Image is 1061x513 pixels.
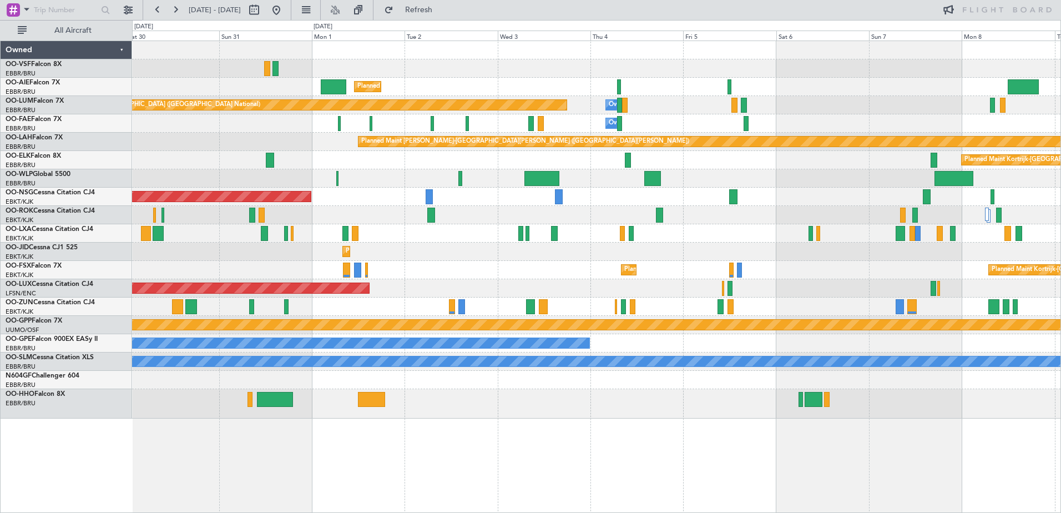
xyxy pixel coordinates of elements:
[6,381,36,389] a: EBBR/BRU
[6,326,39,334] a: UUMO/OSF
[6,354,32,361] span: OO-SLM
[314,22,332,32] div: [DATE]
[189,5,241,15] span: [DATE] - [DATE]
[6,134,63,141] a: OO-LAHFalcon 7X
[6,171,70,178] a: OO-WLPGlobal 5500
[6,143,36,151] a: EBBR/BRU
[683,31,776,41] div: Fri 5
[6,134,32,141] span: OO-LAH
[379,1,446,19] button: Refresh
[6,189,95,196] a: OO-NSGCessna Citation CJ4
[590,31,683,41] div: Thu 4
[609,115,684,132] div: Owner Melsbroek Air Base
[6,336,32,343] span: OO-GPE
[6,281,32,288] span: OO-LUX
[6,198,33,206] a: EBKT/KJK
[59,97,260,113] div: Planned Maint [GEOGRAPHIC_DATA] ([GEOGRAPHIC_DATA] National)
[6,98,33,104] span: OO-LUM
[6,308,33,316] a: EBKT/KJK
[6,79,29,86] span: OO-AIE
[6,61,31,68] span: OO-VSF
[869,31,962,41] div: Sun 7
[6,253,33,261] a: EBKT/KJK
[6,179,36,188] a: EBBR/BRU
[6,271,33,279] a: EBKT/KJK
[6,234,33,243] a: EBKT/KJK
[12,22,120,39] button: All Aircraft
[6,299,33,306] span: OO-ZUN
[126,31,219,41] div: Sat 30
[312,31,405,41] div: Mon 1
[6,391,65,398] a: OO-HHOFalcon 8X
[134,22,153,32] div: [DATE]
[6,153,31,159] span: OO-ELK
[6,399,36,408] a: EBBR/BRU
[6,106,36,114] a: EBBR/BRU
[6,79,60,86] a: OO-AIEFalcon 7X
[6,61,62,68] a: OO-VSFFalcon 8X
[361,133,689,150] div: Planned Maint [PERSON_NAME]-[GEOGRAPHIC_DATA][PERSON_NAME] ([GEOGRAPHIC_DATA][PERSON_NAME])
[6,299,95,306] a: OO-ZUNCessna Citation CJ4
[6,69,36,78] a: EBBR/BRU
[6,263,31,269] span: OO-FSX
[6,344,36,353] a: EBBR/BRU
[6,161,36,169] a: EBBR/BRU
[6,289,36,298] a: LFSN/ENC
[6,336,98,343] a: OO-GPEFalcon 900EX EASy II
[34,2,98,18] input: Trip Number
[396,6,442,14] span: Refresh
[6,116,62,123] a: OO-FAEFalcon 7X
[219,31,312,41] div: Sun 31
[6,98,64,104] a: OO-LUMFalcon 7X
[6,281,93,288] a: OO-LUXCessna Citation CJ4
[6,263,62,269] a: OO-FSXFalcon 7X
[6,318,32,324] span: OO-GPP
[6,354,94,361] a: OO-SLMCessna Citation XLS
[6,373,79,379] a: N604GFChallenger 604
[6,153,61,159] a: OO-ELKFalcon 8X
[776,31,869,41] div: Sat 6
[624,261,754,278] div: Planned Maint Kortrijk-[GEOGRAPHIC_DATA]
[6,216,33,224] a: EBKT/KJK
[6,363,36,371] a: EBBR/BRU
[6,116,31,123] span: OO-FAE
[29,27,117,34] span: All Aircraft
[6,226,32,233] span: OO-LXA
[6,208,95,214] a: OO-ROKCessna Citation CJ4
[357,78,532,95] div: Planned Maint [GEOGRAPHIC_DATA] ([GEOGRAPHIC_DATA])
[6,189,33,196] span: OO-NSG
[405,31,497,41] div: Tue 2
[6,391,34,398] span: OO-HHO
[6,373,32,379] span: N604GF
[6,226,93,233] a: OO-LXACessna Citation CJ4
[6,124,36,133] a: EBBR/BRU
[498,31,590,41] div: Wed 3
[609,97,684,113] div: Owner Melsbroek Air Base
[6,244,29,251] span: OO-JID
[6,171,33,178] span: OO-WLP
[346,243,475,260] div: Planned Maint Kortrijk-[GEOGRAPHIC_DATA]
[6,318,62,324] a: OO-GPPFalcon 7X
[962,31,1054,41] div: Mon 8
[6,244,78,251] a: OO-JIDCessna CJ1 525
[6,208,33,214] span: OO-ROK
[6,88,36,96] a: EBBR/BRU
